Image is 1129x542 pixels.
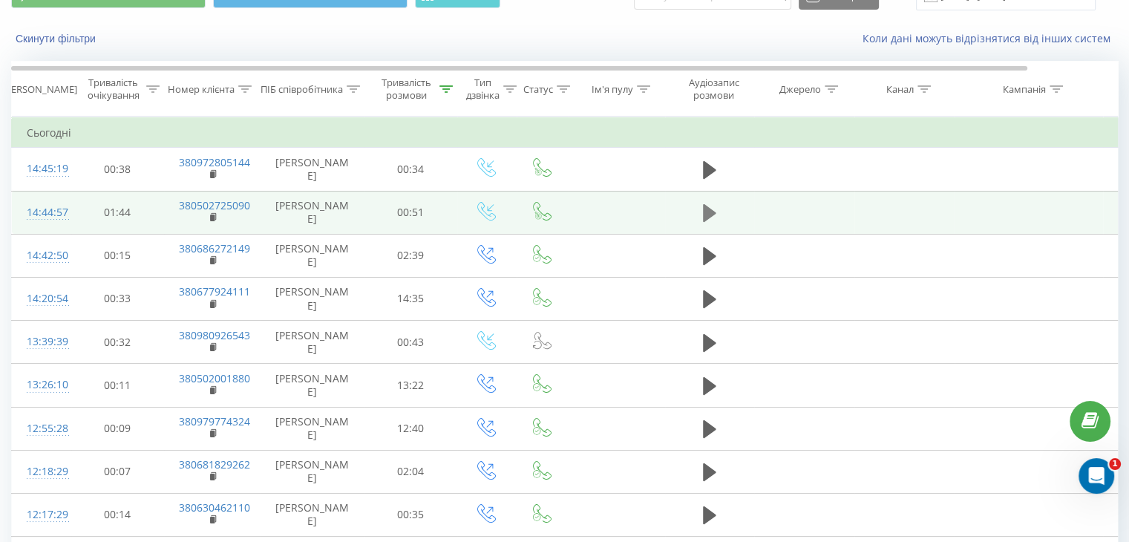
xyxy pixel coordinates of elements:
[27,327,56,356] div: 13:39:39
[886,83,914,96] div: Канал
[27,241,56,270] div: 14:42:50
[27,370,56,399] div: 13:26:10
[364,493,457,536] td: 00:35
[592,83,633,96] div: Ім'я пулу
[261,364,364,407] td: [PERSON_NAME]
[71,277,164,320] td: 00:33
[71,364,164,407] td: 00:11
[1079,458,1114,494] iframe: Intercom live chat
[71,493,164,536] td: 00:14
[179,241,250,255] a: 380686272149
[27,198,56,227] div: 14:44:57
[1003,83,1046,96] div: Кампанія
[261,234,364,277] td: [PERSON_NAME]
[261,191,364,234] td: [PERSON_NAME]
[71,407,164,450] td: 00:09
[364,148,457,191] td: 00:34
[678,76,750,102] div: Аудіозапис розмови
[179,198,250,212] a: 380502725090
[179,457,250,471] a: 380681829262
[71,234,164,277] td: 00:15
[466,76,500,102] div: Тип дзвінка
[27,414,56,443] div: 12:55:28
[364,364,457,407] td: 13:22
[71,191,164,234] td: 01:44
[261,148,364,191] td: [PERSON_NAME]
[261,493,364,536] td: [PERSON_NAME]
[11,32,103,45] button: Скинути фільтри
[27,154,56,183] div: 14:45:19
[364,407,457,450] td: 12:40
[261,277,364,320] td: [PERSON_NAME]
[364,191,457,234] td: 00:51
[261,83,343,96] div: ПІБ співробітника
[779,83,821,96] div: Джерело
[27,500,56,529] div: 12:17:29
[71,450,164,493] td: 00:07
[179,371,250,385] a: 380502001880
[523,83,553,96] div: Статус
[261,321,364,364] td: [PERSON_NAME]
[27,457,56,486] div: 12:18:29
[27,284,56,313] div: 14:20:54
[2,83,77,96] div: [PERSON_NAME]
[179,155,250,169] a: 380972805144
[261,450,364,493] td: [PERSON_NAME]
[364,277,457,320] td: 14:35
[261,407,364,450] td: [PERSON_NAME]
[71,321,164,364] td: 00:32
[364,234,457,277] td: 02:39
[377,76,436,102] div: Тривалість розмови
[71,148,164,191] td: 00:38
[863,31,1118,45] a: Коли дані можуть відрізнятися вiд інших систем
[364,450,457,493] td: 02:04
[179,414,250,428] a: 380979774324
[179,284,250,298] a: 380677924111
[1109,458,1121,470] span: 1
[179,328,250,342] a: 380980926543
[168,83,235,96] div: Номер клієнта
[84,76,143,102] div: Тривалість очікування
[364,321,457,364] td: 00:43
[179,500,250,515] a: 380630462110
